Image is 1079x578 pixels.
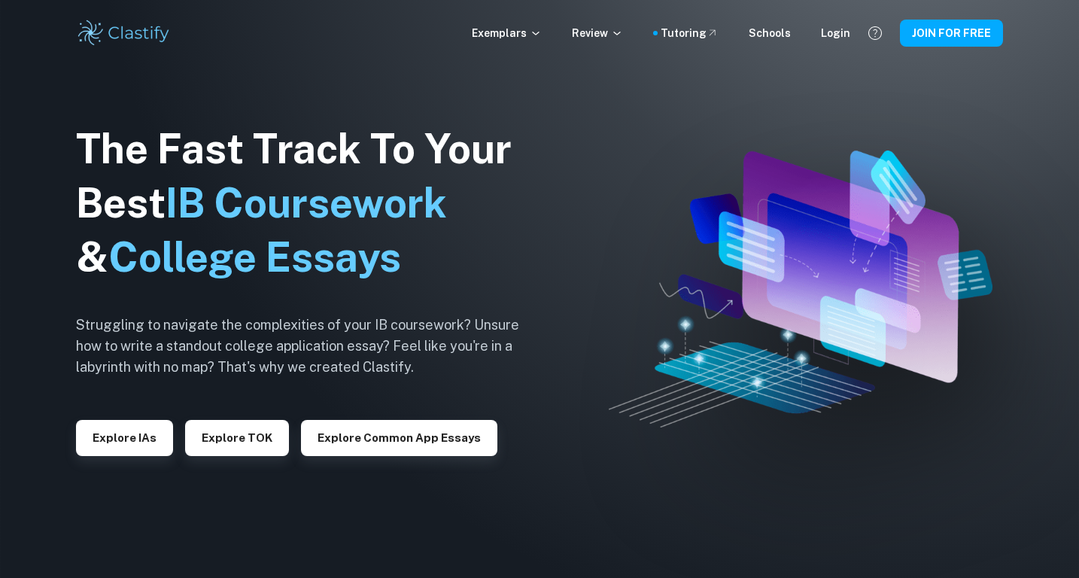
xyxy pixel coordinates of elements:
[661,25,719,41] a: Tutoring
[609,151,992,428] img: Clastify hero
[76,18,172,48] img: Clastify logo
[76,430,173,444] a: Explore IAs
[76,420,173,456] button: Explore IAs
[862,20,888,46] button: Help and Feedback
[472,25,542,41] p: Exemplars
[166,179,447,227] span: IB Coursework
[108,233,401,281] span: College Essays
[301,430,497,444] a: Explore Common App essays
[76,122,543,284] h1: The Fast Track To Your Best &
[749,25,791,41] a: Schools
[572,25,623,41] p: Review
[821,25,850,41] a: Login
[185,430,289,444] a: Explore TOK
[900,20,1003,47] button: JOIN FOR FREE
[301,420,497,456] button: Explore Common App essays
[76,315,543,378] h6: Struggling to navigate the complexities of your IB coursework? Unsure how to write a standout col...
[185,420,289,456] button: Explore TOK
